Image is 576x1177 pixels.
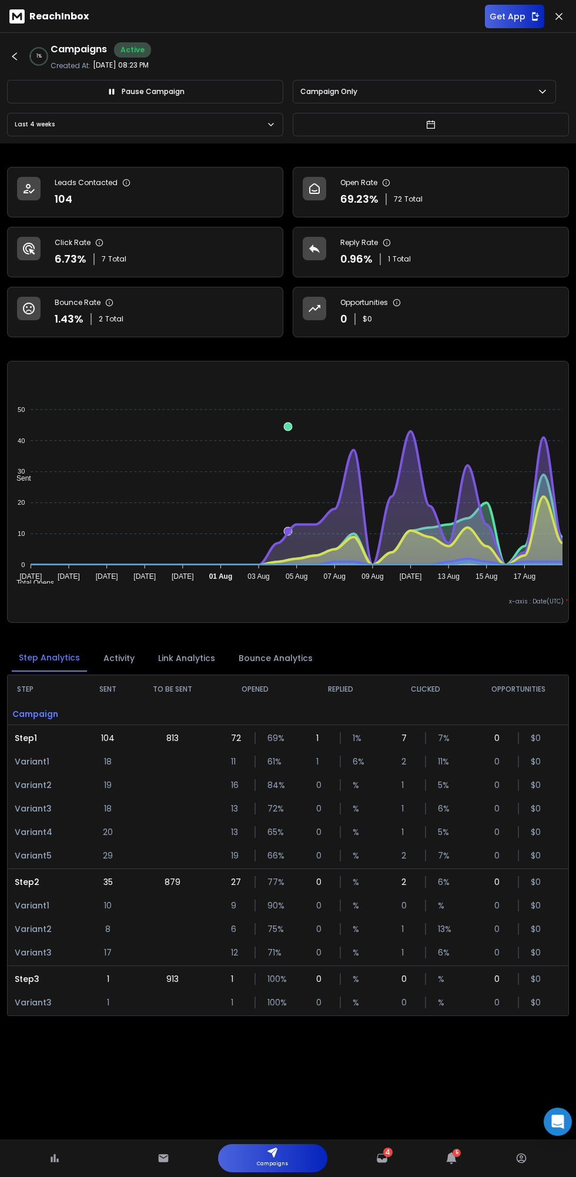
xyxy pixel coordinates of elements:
[51,61,91,71] p: Created At:
[55,191,72,207] p: 104
[316,973,328,985] p: 0
[353,876,364,888] p: %
[340,238,378,247] p: Reply Rate
[231,973,243,985] p: 1
[15,826,76,838] p: Variant 4
[267,973,279,985] p: 100 %
[401,850,413,861] p: 2
[104,900,112,911] p: 10
[531,779,542,791] p: $ 0
[231,947,243,958] p: 12
[401,779,413,791] p: 1
[353,900,364,911] p: %
[401,973,413,985] p: 0
[104,756,112,767] p: 18
[438,947,450,958] p: 6 %
[267,900,279,911] p: 90 %
[376,1152,388,1164] a: 4
[15,732,76,744] p: Step 1
[531,850,542,861] p: $ 0
[353,973,364,985] p: %
[401,876,413,888] p: 2
[531,923,542,935] p: $ 0
[18,406,25,413] tspan: 50
[531,826,542,838] p: $ 0
[544,1108,572,1136] div: Open Intercom Messenger
[7,227,283,277] a: Click Rate6.73%7Total
[286,572,307,581] tspan: 05 Aug
[316,826,328,838] p: 0
[353,947,364,958] p: %
[96,572,118,581] tspan: [DATE]
[257,1158,288,1170] p: Campaigns
[231,850,243,861] p: 19
[494,779,506,791] p: 0
[102,254,106,264] span: 7
[353,997,364,1008] p: %
[55,311,83,327] p: 1.43 %
[401,923,413,935] p: 1
[133,572,156,581] tspan: [DATE]
[400,572,422,581] tspan: [DATE]
[393,254,411,264] span: Total
[8,474,31,482] span: Sent
[361,572,383,581] tspan: 09 Aug
[172,572,194,581] tspan: [DATE]
[438,876,450,888] p: 6 %
[316,923,328,935] p: 0
[437,572,459,581] tspan: 13 Aug
[21,561,25,568] tspan: 0
[151,645,222,671] button: Link Analytics
[212,675,297,703] th: OPENED
[8,675,83,703] th: STEP
[468,675,568,703] th: OPPORTUNITIES
[494,756,506,767] p: 0
[401,900,413,911] p: 0
[438,826,450,838] p: 5 %
[297,675,383,703] th: REPLIED
[83,675,133,703] th: SENT
[401,756,413,767] p: 2
[104,947,112,958] p: 17
[15,119,59,130] p: Last 4 weeks
[353,732,364,744] p: 1 %
[36,53,42,60] p: 1 %
[438,973,450,985] p: %
[93,61,149,70] p: [DATE] 08:23 PM
[401,732,413,744] p: 7
[438,997,450,1008] p: %
[353,923,364,935] p: %
[494,876,506,888] p: 0
[494,997,506,1008] p: 0
[12,645,87,672] button: Step Analytics
[15,947,76,958] p: Variant 3
[316,732,328,744] p: 1
[7,167,283,217] a: Leads Contacted104
[104,779,112,791] p: 19
[8,579,54,587] span: Total Opens
[18,437,25,444] tspan: 40
[231,756,243,767] p: 11
[300,87,362,96] p: Campaign Only
[8,703,83,725] p: Campaign
[267,997,279,1008] p: 100 %
[438,756,450,767] p: 11 %
[316,900,328,911] p: 0
[293,287,569,337] a: Opportunities0$0
[231,803,243,814] p: 13
[401,997,413,1008] p: 0
[232,645,320,671] button: Bounce Analytics
[401,803,413,814] p: 1
[514,572,535,581] tspan: 17 Aug
[394,195,402,204] span: 72
[165,876,180,888] p: 879
[383,675,468,703] th: CLICKED
[18,468,25,475] tspan: 30
[8,597,568,606] p: x-axis : Date(UTC)
[99,314,103,324] span: 2
[55,298,101,307] p: Bounce Rate
[404,195,423,204] span: Total
[531,803,542,814] p: $ 0
[107,973,109,985] p: 1
[353,850,364,861] p: %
